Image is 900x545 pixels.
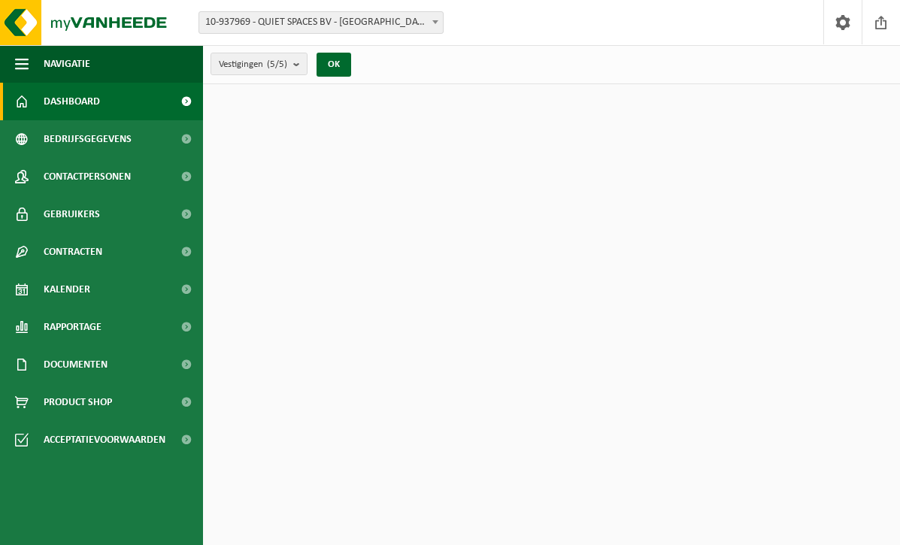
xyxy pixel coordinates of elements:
span: Product Shop [44,383,112,421]
span: 10-937969 - QUIET SPACES BV - ETTERBEEK [198,11,444,34]
span: Documenten [44,346,108,383]
span: Gebruikers [44,195,100,233]
span: Rapportage [44,308,102,346]
span: Acceptatievoorwaarden [44,421,165,459]
span: Contactpersonen [44,158,131,195]
span: Contracten [44,233,102,271]
span: Kalender [44,271,90,308]
span: 10-937969 - QUIET SPACES BV - ETTERBEEK [199,12,443,33]
span: Bedrijfsgegevens [44,120,132,158]
span: Dashboard [44,83,100,120]
button: Vestigingen(5/5) [211,53,308,75]
span: Vestigingen [219,53,287,76]
count: (5/5) [267,59,287,69]
span: Navigatie [44,45,90,83]
button: OK [317,53,351,77]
